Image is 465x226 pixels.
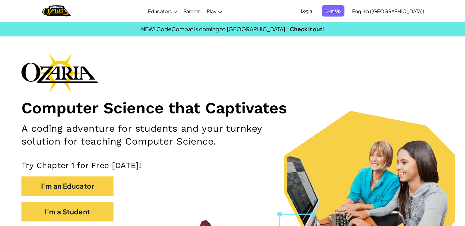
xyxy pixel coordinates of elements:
[21,53,98,92] img: Ozaria branding logo
[322,5,344,17] button: Sign Up
[42,5,71,17] a: Ozaria by CodeCombat logo
[21,122,304,148] h2: A coding adventure for students and your turnkey solution for teaching Computer Science.
[352,8,424,14] span: English ([GEOGRAPHIC_DATA])
[297,5,316,17] button: Login
[148,8,172,14] span: Educators
[21,176,113,196] button: I'm an Educator
[204,3,225,19] a: Play
[141,25,287,32] span: NEW! CodeCombat is coming to [GEOGRAPHIC_DATA]!
[207,8,217,14] span: Play
[145,3,180,19] a: Educators
[349,3,427,19] a: English ([GEOGRAPHIC_DATA])
[42,5,71,17] img: Home
[290,25,324,32] a: Check it out!
[21,99,444,118] h1: Computer Science that Captivates
[180,3,204,19] a: Parents
[21,160,444,170] p: Try Chapter 1 for Free [DATE]!
[21,202,113,221] button: I'm a Student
